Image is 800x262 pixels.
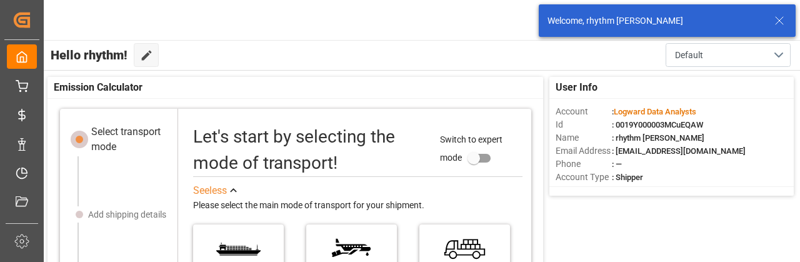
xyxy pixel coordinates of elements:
[556,144,612,158] span: Email Address
[556,158,612,171] span: Phone
[88,208,166,221] div: Add shipping details
[612,146,746,156] span: : [EMAIL_ADDRESS][DOMAIN_NAME]
[666,43,791,67] button: open menu
[614,107,696,116] span: Logward Data Analysts
[612,173,643,182] span: : Shipper
[51,43,127,67] span: Hello rhythm!
[91,124,169,154] div: Select transport mode
[612,107,696,116] span: :
[193,183,227,198] div: See less
[675,49,703,62] span: Default
[556,80,597,95] span: User Info
[612,159,622,169] span: : —
[556,118,612,131] span: Id
[193,198,522,213] div: Please select the main mode of transport for your shipment.
[556,105,612,118] span: Account
[54,80,142,95] span: Emission Calculator
[556,171,612,184] span: Account Type
[440,134,502,163] span: Switch to expert mode
[193,124,428,176] div: Let's start by selecting the mode of transport!
[612,120,703,129] span: : 0019Y000003MCuEQAW
[612,133,704,143] span: : rhythm [PERSON_NAME]
[547,14,762,28] div: Welcome, rhythm [PERSON_NAME]
[556,131,612,144] span: Name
